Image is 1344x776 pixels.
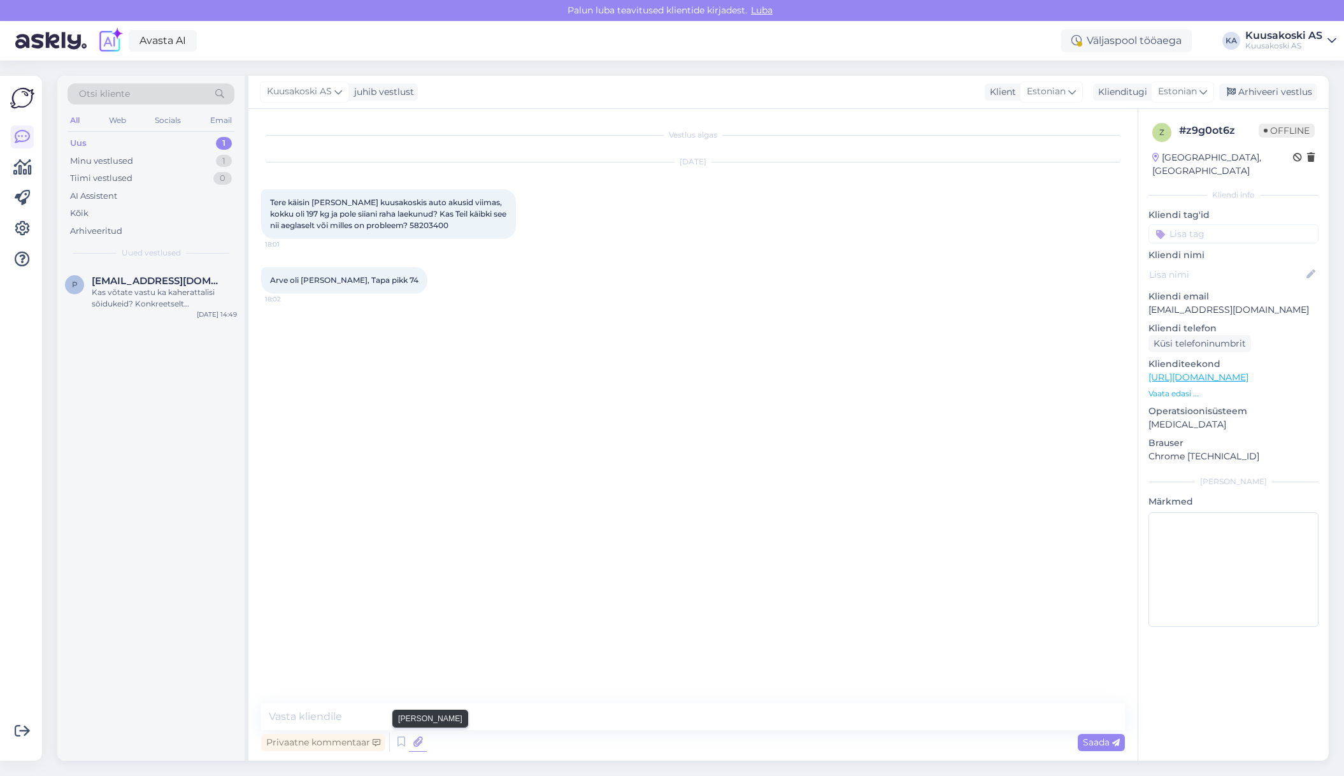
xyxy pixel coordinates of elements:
[10,86,34,110] img: Askly Logo
[1245,31,1322,41] div: Kuusakoski AS
[1148,248,1319,262] p: Kliendi nimi
[265,240,313,249] span: 18:01
[270,198,508,230] span: Tere käisin [PERSON_NAME] kuusakoskis auto akusid viimas, kokku oli 197 kg ja pole siiani raha la...
[1149,268,1304,282] input: Lisa nimi
[208,112,234,129] div: Email
[265,294,313,304] span: 18:02
[70,172,132,185] div: Tiimi vestlused
[72,280,78,289] span: p
[129,30,197,52] a: Avasta AI
[1061,29,1192,52] div: Väljaspool tööaega
[1219,83,1317,101] div: Arhiveeri vestlus
[1148,290,1319,303] p: Kliendi email
[152,112,183,129] div: Socials
[92,275,224,287] span: pkndre@gmail.com
[747,4,776,16] span: Luba
[68,112,82,129] div: All
[1148,371,1248,383] a: [URL][DOMAIN_NAME]
[1148,208,1319,222] p: Kliendi tag'id
[349,85,414,99] div: juhib vestlust
[70,155,133,168] div: Minu vestlused
[70,190,117,203] div: AI Assistent
[1148,450,1319,463] p: Chrome [TECHNICAL_ID]
[1148,495,1319,508] p: Märkmed
[1179,123,1259,138] div: # z9g0ot6z
[1148,436,1319,450] p: Brauser
[197,310,237,319] div: [DATE] 14:49
[97,27,124,54] img: explore-ai
[1027,85,1066,99] span: Estonian
[985,85,1016,99] div: Klient
[1158,85,1197,99] span: Estonian
[1148,335,1251,352] div: Küsi telefoninumbrit
[216,137,232,150] div: 1
[1148,322,1319,335] p: Kliendi telefon
[70,207,89,220] div: Kõik
[1148,303,1319,317] p: [EMAIL_ADDRESS][DOMAIN_NAME]
[261,156,1125,168] div: [DATE]
[1093,85,1147,99] div: Klienditugi
[261,129,1125,141] div: Vestlus algas
[1148,388,1319,399] p: Vaata edasi ...
[1152,151,1293,178] div: [GEOGRAPHIC_DATA], [GEOGRAPHIC_DATA]
[1148,476,1319,487] div: [PERSON_NAME]
[1259,124,1315,138] span: Offline
[1148,224,1319,243] input: Lisa tag
[70,225,122,238] div: Arhiveeritud
[1083,736,1120,748] span: Saada
[122,247,181,259] span: Uued vestlused
[267,85,332,99] span: Kuusakoski AS
[1148,405,1319,418] p: Operatsioonisüsteem
[1148,418,1319,431] p: [MEDICAL_DATA]
[70,137,87,150] div: Uus
[261,734,385,751] div: Privaatne kommentaar
[1245,41,1322,51] div: Kuusakoski AS
[1148,357,1319,371] p: Klienditeekond
[79,87,130,101] span: Otsi kliente
[398,713,462,724] small: [PERSON_NAME]
[92,287,237,310] div: Kas võtate vastu ka kaherattalisi sõidukeid? Konkreetselt [PERSON_NAME] utiliseerida bensiinimoot...
[1222,32,1240,50] div: KA
[1245,31,1336,51] a: Kuusakoski ASKuusakoski AS
[270,275,418,285] span: Arve oli [PERSON_NAME], Tapa pikk 74
[213,172,232,185] div: 0
[1159,127,1164,137] span: z
[106,112,129,129] div: Web
[216,155,232,168] div: 1
[1148,189,1319,201] div: Kliendi info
